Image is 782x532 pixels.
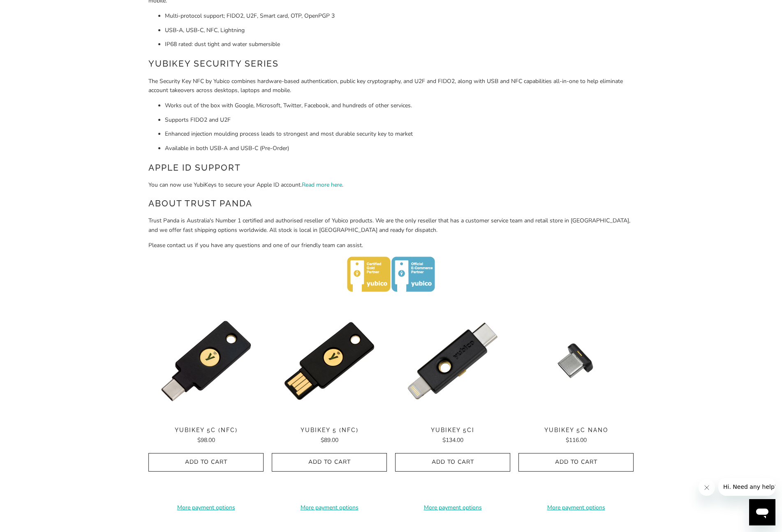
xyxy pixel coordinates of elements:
[165,116,634,125] li: Supports FIDO2 and U2F
[5,6,59,12] span: Hi. Need any help?
[518,453,634,472] button: Add to Cart
[148,77,634,95] p: The Security Key NFC by Yubico combines hardware-based authentication, public key cryptography, a...
[321,436,338,444] span: $89.00
[148,453,264,472] button: Add to Cart
[395,303,510,419] a: YubiKey 5Ci - Trust Panda YubiKey 5Ci - Trust Panda
[148,303,264,419] a: YubiKey 5C (NFC) - Trust Panda YubiKey 5C (NFC) - Trust Panda
[272,303,387,419] a: YubiKey 5 (NFC) - Trust Panda YubiKey 5 (NFC) - Trust Panda
[272,427,387,445] a: YubiKey 5 (NFC) $89.00
[395,503,510,512] a: More payment options
[165,40,634,49] li: IP68 rated: dust tight and water submersible
[272,427,387,434] span: YubiKey 5 (NFC)
[148,197,634,210] h2: About Trust Panda
[302,181,342,189] a: Read more here
[148,57,634,70] h2: YubiKey Security Series
[718,478,775,496] iframe: Message from company
[518,427,634,445] a: YubiKey 5C Nano $116.00
[148,241,634,250] p: Please contact us if you have any questions and one of our friendly team can assist.
[280,459,378,466] span: Add to Cart
[404,459,502,466] span: Add to Cart
[148,303,264,419] img: YubiKey 5C (NFC) - Trust Panda
[148,180,634,190] p: You can now use YubiKeys to secure your Apple ID account. .
[395,453,510,472] button: Add to Cart
[148,161,634,174] h2: Apple ID Support
[527,459,625,466] span: Add to Cart
[148,503,264,512] a: More payment options
[272,453,387,472] button: Add to Cart
[165,101,634,110] li: Works out of the box with Google, Microsoft, Twitter, Facebook, and hundreds of other services.
[165,130,634,139] li: Enhanced injection moulding process leads to strongest and most durable security key to market
[148,427,264,434] span: YubiKey 5C (NFC)
[148,427,264,445] a: YubiKey 5C (NFC) $98.00
[518,427,634,434] span: YubiKey 5C Nano
[165,144,634,153] li: Available in both USB-A and USB-C (Pre-Order)
[518,303,634,419] img: YubiKey 5C Nano - Trust Panda
[165,26,634,35] li: USB-A, USB-C, NFC, Lightning
[518,303,634,419] a: YubiKey 5C Nano - Trust Panda YubiKey 5C Nano - Trust Panda
[442,436,463,444] span: $134.00
[518,503,634,512] a: More payment options
[699,479,715,496] iframe: Close message
[395,303,510,419] img: YubiKey 5Ci - Trust Panda
[749,499,775,525] iframe: Button to launch messaging window
[157,459,255,466] span: Add to Cart
[165,12,634,21] li: Multi-protocol support; FIDO2, U2F, Smart card, OTP, OpenPGP 3
[272,303,387,419] img: YubiKey 5 (NFC) - Trust Panda
[197,436,215,444] span: $98.00
[272,503,387,512] a: More payment options
[395,427,510,434] span: YubiKey 5Ci
[148,216,634,235] p: Trust Panda is Australia's Number 1 certified and authorised reseller of Yubico products. We are ...
[566,436,587,444] span: $116.00
[395,427,510,445] a: YubiKey 5Ci $134.00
